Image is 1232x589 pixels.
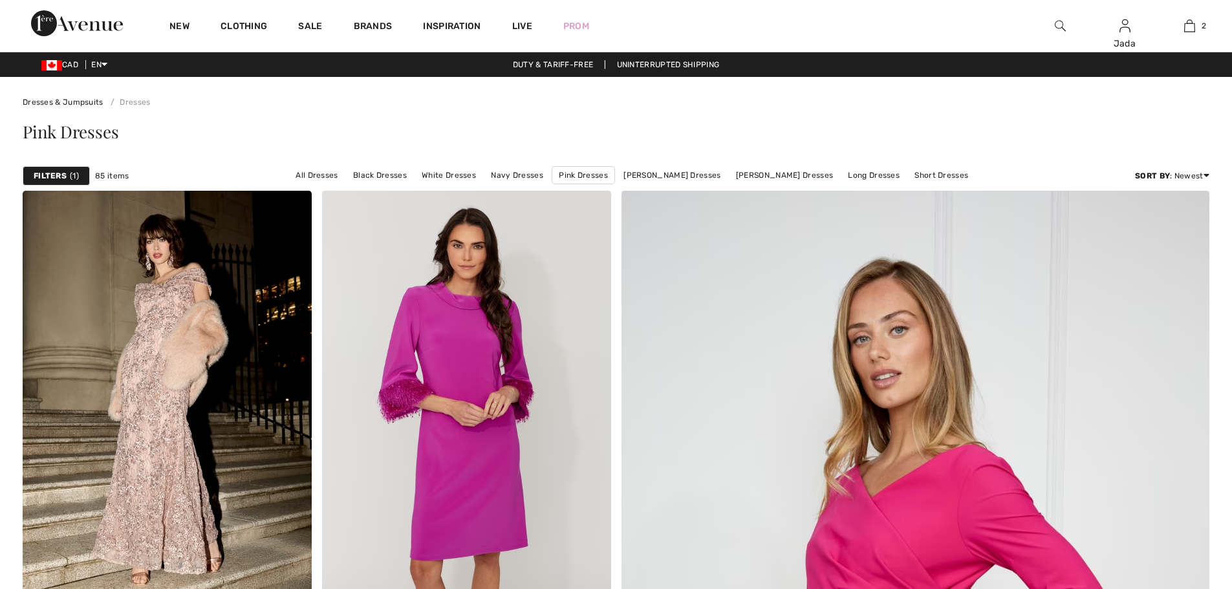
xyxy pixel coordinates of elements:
a: White Dresses [415,167,482,184]
a: [PERSON_NAME] Dresses [617,167,727,184]
img: My Info [1119,18,1130,34]
a: All Dresses [289,167,344,184]
span: CAD [41,60,83,69]
a: Live [512,19,532,33]
span: Pink Dresses [23,120,118,143]
a: Short Dresses [908,167,975,184]
span: 1 [70,170,79,182]
span: 85 items [95,170,129,182]
img: Canadian Dollar [41,60,62,70]
a: Prom [563,19,589,33]
div: Jada [1093,37,1156,50]
a: Black Dresses [347,167,413,184]
a: [PERSON_NAME] Dresses [729,167,839,184]
strong: Filters [34,170,67,182]
a: Navy Dresses [484,167,550,184]
a: Dresses [105,98,150,107]
img: My Bag [1184,18,1195,34]
div: : Newest [1135,170,1209,182]
img: 1ère Avenue [31,10,123,36]
a: Sign In [1119,19,1130,32]
a: Brands [354,21,393,34]
a: Dresses & Jumpsuits [23,98,103,107]
span: Inspiration [423,21,481,34]
span: EN [91,60,107,69]
a: Clothing [221,21,267,34]
span: 2 [1202,20,1206,32]
a: Pink Dresses [552,166,615,184]
a: Sale [298,21,322,34]
a: Long Dresses [841,167,906,184]
img: search the website [1055,18,1066,34]
a: New [169,21,189,34]
strong: Sort By [1135,171,1170,180]
a: 2 [1158,18,1221,34]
